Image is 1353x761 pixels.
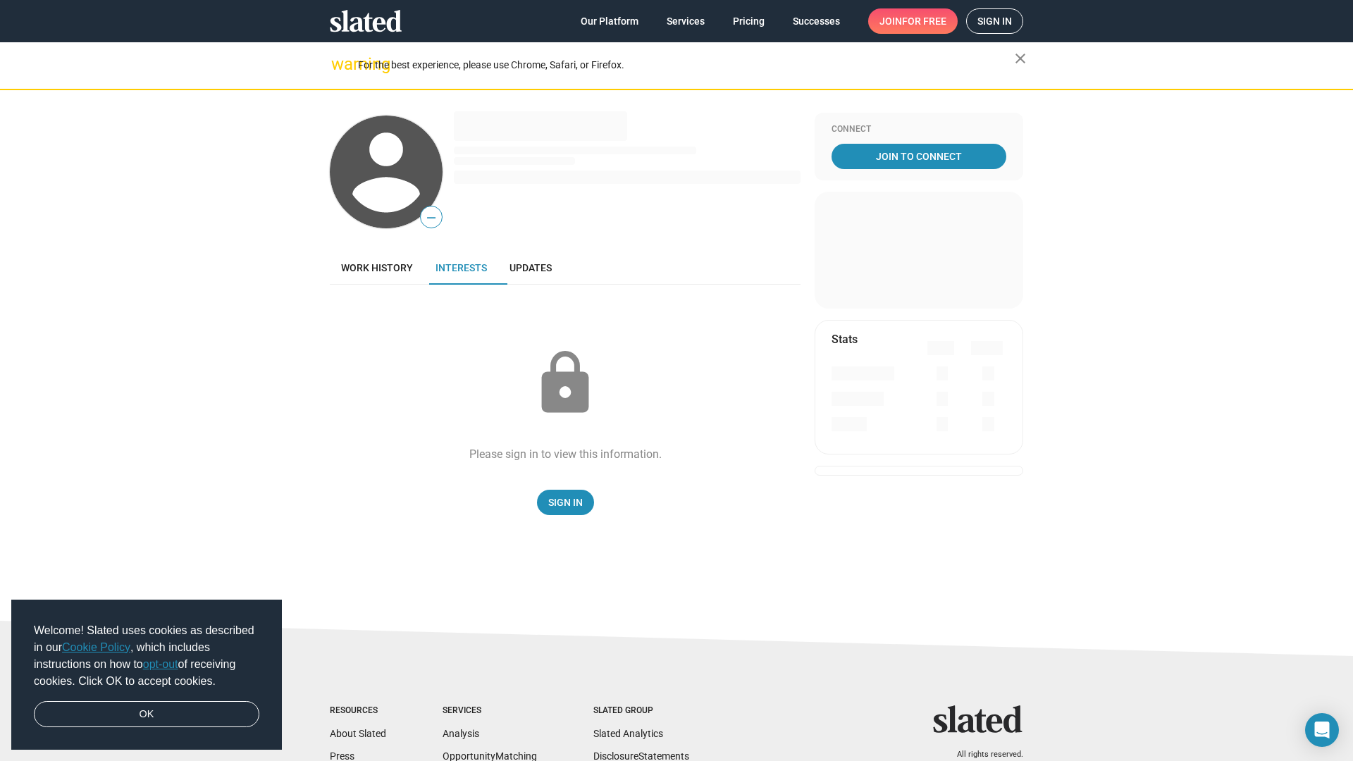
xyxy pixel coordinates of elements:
a: Interests [424,251,498,285]
span: Our Platform [581,8,638,34]
span: Interests [435,262,487,273]
a: Pricing [722,8,776,34]
span: Sign In [548,490,583,515]
a: Sign in [966,8,1023,34]
div: Services [443,705,537,717]
span: for free [902,8,946,34]
a: About Slated [330,728,386,739]
span: Pricing [733,8,765,34]
mat-icon: close [1012,50,1029,67]
a: dismiss cookie message [34,701,259,728]
div: Connect [832,124,1006,135]
a: Updates [498,251,563,285]
div: Slated Group [593,705,689,717]
a: Successes [781,8,851,34]
span: Join [879,8,946,34]
div: cookieconsent [11,600,282,750]
a: opt-out [143,658,178,670]
span: Welcome! Slated uses cookies as described in our , which includes instructions on how to of recei... [34,622,259,690]
span: Join To Connect [834,144,1003,169]
span: Services [667,8,705,34]
a: Joinfor free [868,8,958,34]
a: Sign In [537,490,594,515]
div: Please sign in to view this information. [469,447,662,462]
a: Slated Analytics [593,728,663,739]
mat-card-title: Stats [832,332,858,347]
a: Work history [330,251,424,285]
a: Services [655,8,716,34]
span: Work history [341,262,413,273]
span: Successes [793,8,840,34]
div: Open Intercom Messenger [1305,713,1339,747]
span: — [421,209,442,227]
div: For the best experience, please use Chrome, Safari, or Firefox. [358,56,1015,75]
span: Sign in [977,9,1012,33]
a: Analysis [443,728,479,739]
a: Cookie Policy [62,641,130,653]
mat-icon: warning [331,56,348,73]
span: Updates [509,262,552,273]
div: Resources [330,705,386,717]
mat-icon: lock [530,348,600,419]
a: Our Platform [569,8,650,34]
a: Join To Connect [832,144,1006,169]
